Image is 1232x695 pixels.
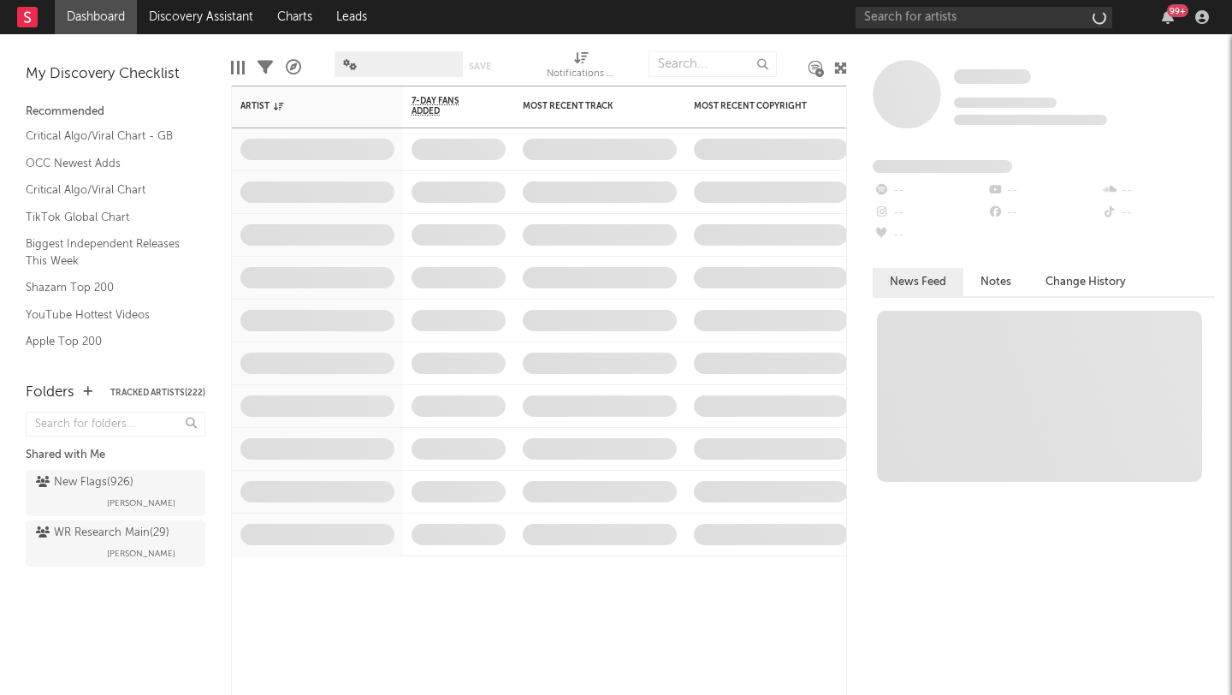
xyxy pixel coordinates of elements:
[469,62,491,71] button: Save
[26,235,188,270] a: Biggest Independent Releases This Week
[986,180,1100,202] div: --
[547,64,615,85] div: Notifications (Artist)
[873,180,986,202] div: --
[547,43,615,92] div: Notifications (Artist)
[412,96,480,116] span: 7-Day Fans Added
[954,68,1031,86] a: Some Artist
[26,181,188,199] a: Critical Algo/Viral Chart
[1162,10,1174,24] button: 99+
[649,51,777,77] input: Search...
[26,278,188,297] a: Shazam Top 200
[26,306,188,324] a: YouTube Hottest Videos
[954,115,1107,125] span: 0 fans last week
[26,64,205,85] div: My Discovery Checklist
[286,43,301,92] div: A&R Pipeline
[856,7,1112,28] input: Search for artists
[26,520,205,567] a: WR Research Main(29)[PERSON_NAME]
[26,102,205,122] div: Recommended
[107,544,175,564] span: [PERSON_NAME]
[36,472,133,493] div: New Flags ( 926 )
[1028,268,1143,296] button: Change History
[26,208,188,227] a: TikTok Global Chart
[26,154,188,173] a: OCC Newest Adds
[986,202,1100,224] div: --
[36,523,169,544] div: WR Research Main ( 29 )
[1101,202,1215,224] div: --
[694,101,822,111] div: Most Recent Copyright
[26,332,188,351] a: Apple Top 200
[873,268,963,296] button: News Feed
[258,43,273,92] div: Filters
[1101,180,1215,202] div: --
[231,43,245,92] div: Edit Columns
[963,268,1028,296] button: Notes
[26,445,205,466] div: Shared with Me
[954,98,1057,108] span: Tracking Since: [DATE]
[107,493,175,514] span: [PERSON_NAME]
[110,389,205,397] button: Tracked Artists(222)
[26,412,205,437] input: Search for folders...
[26,127,188,146] a: Critical Algo/Viral Chart - GB
[523,101,651,111] div: Most Recent Track
[954,69,1031,84] span: Some Artist
[26,383,74,403] div: Folders
[873,224,986,247] div: --
[240,101,369,111] div: Artist
[873,160,1012,173] span: Fans Added by Platform
[1167,4,1188,17] div: 99 +
[873,202,986,224] div: --
[26,470,205,516] a: New Flags(926)[PERSON_NAME]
